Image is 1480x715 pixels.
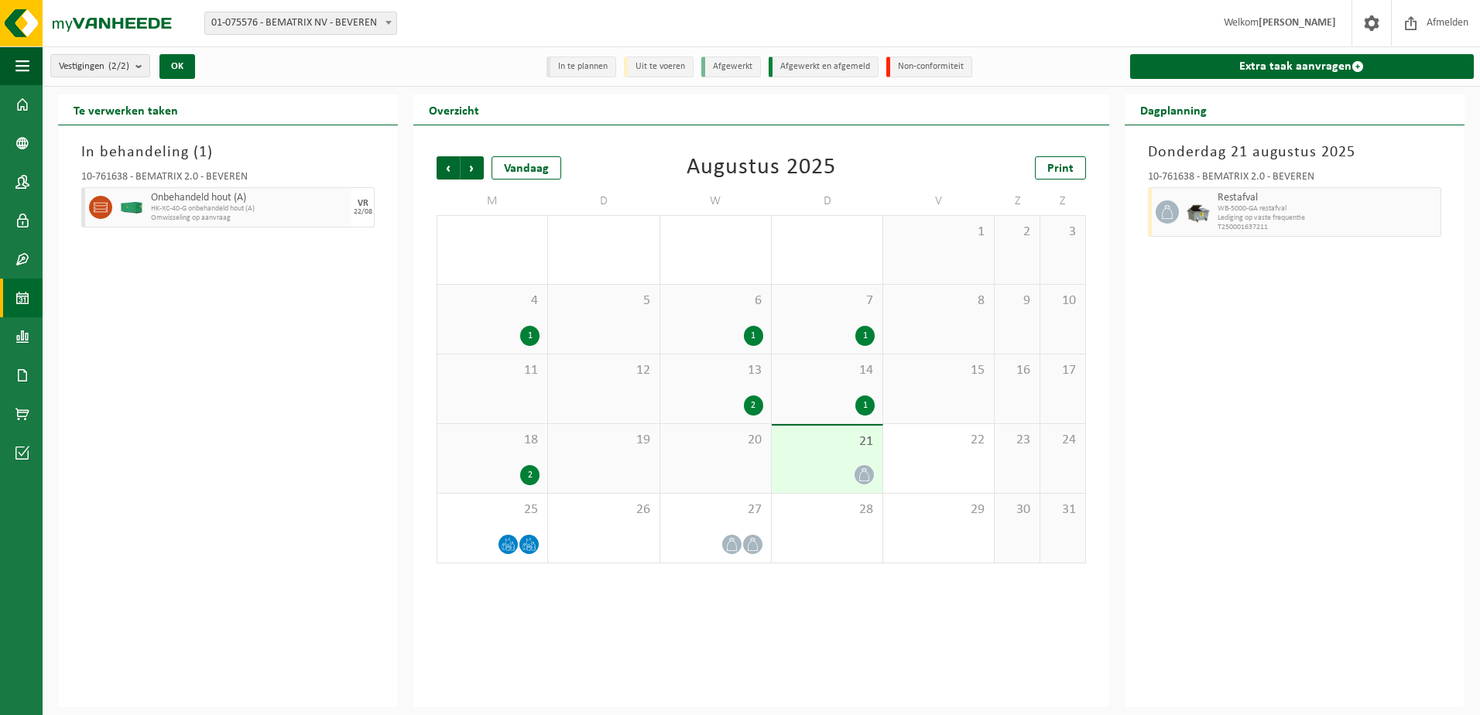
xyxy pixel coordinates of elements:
span: 18 [445,432,540,449]
span: 25 [445,501,540,518]
span: 4 [445,292,540,310]
div: 2 [520,465,540,485]
span: Omwisseling op aanvraag [151,214,348,223]
span: 7 [779,292,875,310]
span: 5 [556,292,651,310]
span: 14 [779,362,875,379]
span: Onbehandeld hout (A) [151,192,348,204]
span: 31 [1048,501,1077,518]
span: 16 [1002,362,1032,379]
span: 28 [779,501,875,518]
span: 27 [668,501,763,518]
count: (2/2) [108,61,129,71]
button: OK [159,54,195,79]
span: 19 [556,432,651,449]
span: T250001637211 [1218,223,1437,232]
span: HK-XC-40-G onbehandeld hout (A) [151,204,348,214]
span: 13 [668,362,763,379]
div: 1 [520,326,540,346]
div: Vandaag [492,156,561,180]
span: 17 [1048,362,1077,379]
span: 22 [891,432,986,449]
div: 1 [855,326,875,346]
td: V [883,187,995,215]
span: 2 [1002,224,1032,241]
span: 6 [668,292,763,310]
span: Volgende [461,156,484,180]
span: 9 [1002,292,1032,310]
button: Vestigingen(2/2) [50,54,150,77]
span: 01-075576 - BEMATRIX NV - BEVEREN [204,12,397,35]
span: 10 [1048,292,1077,310]
li: Uit te voeren [624,56,694,77]
img: HK-XC-40-GN-00 [120,202,143,214]
h3: In behandeling ( ) [81,141,375,164]
td: M [437,187,548,215]
span: 1 [891,224,986,241]
span: Lediging op vaste frequentie [1218,214,1437,223]
td: D [772,187,883,215]
h2: Overzicht [413,94,495,125]
span: 20 [668,432,763,449]
span: 1 [199,145,207,160]
h2: Te verwerken taken [58,94,194,125]
td: Z [995,187,1040,215]
span: 23 [1002,432,1032,449]
span: 21 [779,433,875,450]
span: 26 [556,501,651,518]
td: Z [1040,187,1086,215]
h3: Donderdag 21 augustus 2025 [1148,141,1441,164]
div: 1 [744,326,763,346]
span: Print [1047,162,1074,175]
td: D [548,187,659,215]
span: Vestigingen [59,55,129,78]
span: 30 [1002,501,1032,518]
li: In te plannen [546,56,616,77]
div: 10-761638 - BEMATRIX 2.0 - BEVEREN [1148,172,1441,187]
a: Print [1035,156,1086,180]
span: 29 [891,501,986,518]
span: 24 [1048,432,1077,449]
span: WB-5000-GA restafval [1218,204,1437,214]
div: 2 [744,395,763,416]
li: Afgewerkt en afgemeld [769,56,879,77]
span: 8 [891,292,986,310]
div: VR [358,199,368,208]
span: Restafval [1218,192,1437,204]
a: Extra taak aanvragen [1130,54,1474,79]
span: 3 [1048,224,1077,241]
strong: [PERSON_NAME] [1259,17,1336,29]
div: 10-761638 - BEMATRIX 2.0 - BEVEREN [81,172,375,187]
span: 12 [556,362,651,379]
li: Afgewerkt [701,56,761,77]
span: 01-075576 - BEMATRIX NV - BEVEREN [205,12,396,34]
img: WB-5000-GAL-GY-01 [1187,200,1210,224]
div: 1 [855,395,875,416]
span: 11 [445,362,540,379]
td: W [660,187,772,215]
li: Non-conformiteit [886,56,972,77]
h2: Dagplanning [1125,94,1222,125]
span: 15 [891,362,986,379]
span: Vorige [437,156,460,180]
div: 22/08 [354,208,372,216]
div: Augustus 2025 [687,156,836,180]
